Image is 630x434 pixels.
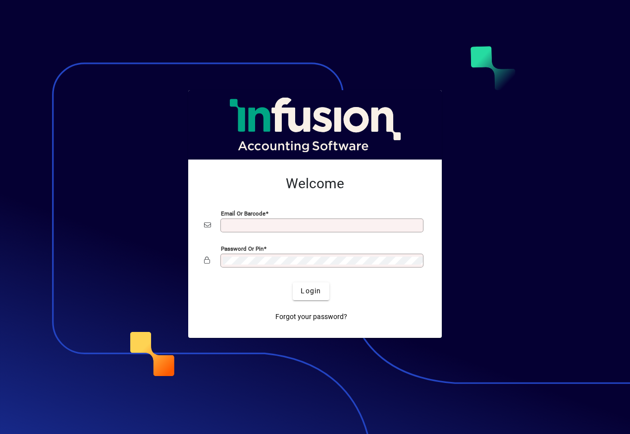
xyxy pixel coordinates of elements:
[271,308,351,326] a: Forgot your password?
[221,245,263,252] mat-label: Password or Pin
[301,286,321,296] span: Login
[204,175,426,192] h2: Welcome
[293,282,329,300] button: Login
[221,210,265,217] mat-label: Email or Barcode
[275,312,347,322] span: Forgot your password?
